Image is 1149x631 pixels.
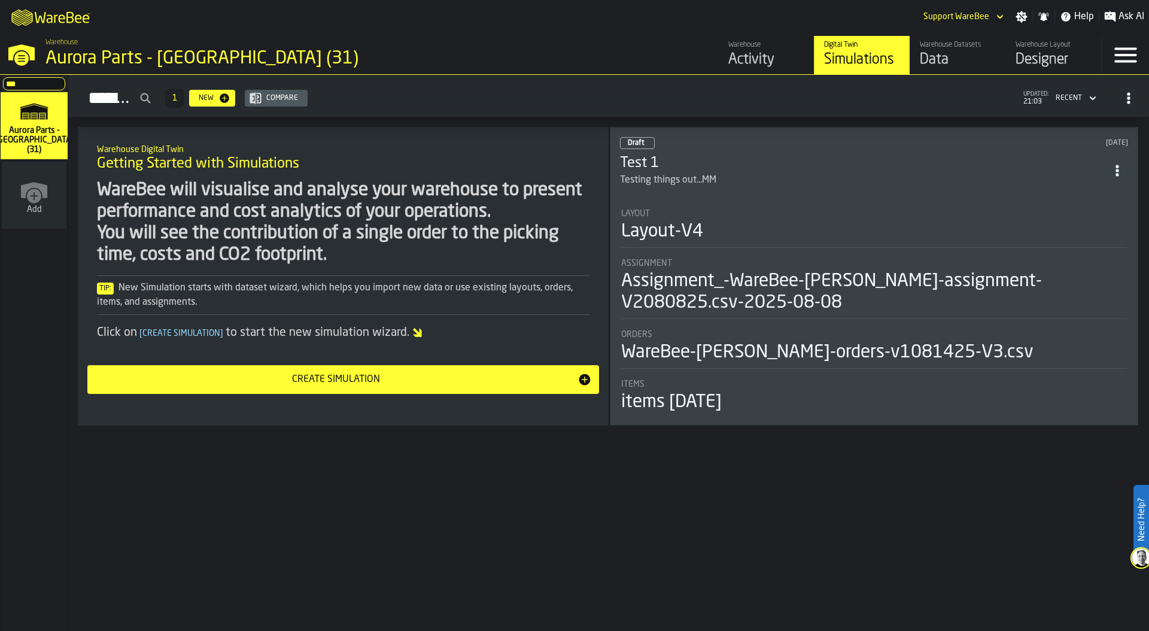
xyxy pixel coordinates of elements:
a: link-to-/wh/i/aa2e4adb-2cd5-4688-aa4a-ec82bcf75d46/feed/ [718,36,814,74]
span: Help [1074,10,1094,24]
div: Designer [1016,50,1092,69]
div: Layout-V4 [621,221,703,242]
label: Need Help? [1135,486,1148,553]
a: link-to-/wh/i/aa2e4adb-2cd5-4688-aa4a-ec82bcf75d46/simulations [814,36,910,74]
a: link-to-/wh/new [2,162,66,231]
span: Getting Started with Simulations [97,154,299,174]
label: button-toggle-Help [1055,10,1099,24]
label: button-toggle-Notifications [1033,11,1054,23]
span: Orders [621,330,652,339]
button: button-Compare [245,90,308,107]
div: Title [621,330,1127,339]
div: stat-Layout [621,209,1127,248]
div: Testing things out...MM [620,173,1107,187]
div: Data [920,50,996,69]
div: stat-Orders [621,330,1127,369]
div: WareBee will visualise and analyse your warehouse to present performance and cost analytics of yo... [97,180,589,266]
div: Title [621,380,1127,389]
div: DropdownMenuValue-Support WareBee [923,12,989,22]
span: Add [27,205,42,214]
div: Warehouse Datasets [920,41,996,49]
a: link-to-/wh/i/aa2e4adb-2cd5-4688-aa4a-ec82bcf75d46/simulations [1,92,68,162]
span: Warehouse [45,38,78,47]
div: status-0 2 [620,137,655,149]
span: Create Simulation [137,329,226,338]
div: New Simulation starts with dataset wizard, which helps you import new data or use existing layout... [97,281,589,310]
div: ItemListCard-DashboardItemContainer [610,127,1138,426]
div: Aurora Parts - [GEOGRAPHIC_DATA] (31) [45,48,369,69]
div: Digital Twin [824,41,900,49]
div: DropdownMenuValue-4 [1056,94,1082,102]
a: link-to-/wh/i/aa2e4adb-2cd5-4688-aa4a-ec82bcf75d46/designer [1005,36,1101,74]
span: Assignment [621,259,672,268]
a: link-to-/wh/i/aa2e4adb-2cd5-4688-aa4a-ec82bcf75d46/data [910,36,1005,74]
div: ButtonLoadMore-Load More-Prev-First-Last [160,89,189,108]
div: New [194,94,218,102]
span: 1 [172,94,177,102]
section: card-SimulationDashboardCard-draft [620,197,1128,415]
div: Warehouse Layout [1016,41,1092,49]
span: updated: [1023,91,1048,98]
div: Activity [728,50,804,69]
div: Title [621,259,1127,268]
div: title-Getting Started with Simulations [87,136,599,180]
h3: Test 1 [620,154,1107,173]
div: Compare [262,94,303,102]
div: stat-Items [621,380,1127,413]
span: Layout [621,209,650,219]
span: Tip: [97,283,114,295]
div: stat-Assignment [621,259,1127,319]
div: Click on to start the new simulation wizard. [97,324,589,341]
div: items [DATE] [621,392,722,413]
label: button-toggle-Settings [1011,11,1032,23]
div: WareBee-[PERSON_NAME]-orders-v1081425-V3.csv [621,342,1034,363]
div: Updated: 26/08/2025, 00:00:45 Created: 08/08/2025, 03:23:48 [893,139,1129,147]
div: DropdownMenuValue-4 [1051,91,1099,105]
div: Title [621,209,1127,219]
span: Draft [628,139,645,147]
div: DropdownMenuValue-Support WareBee [919,10,1006,24]
button: button-New [189,90,235,107]
span: Ask AI [1118,10,1144,24]
span: [ [139,329,142,338]
span: 21:03 [1023,98,1048,106]
div: Testing things out...MM [620,173,716,187]
h2: Sub Title [97,142,589,154]
div: ItemListCard- [78,127,609,426]
div: Create Simulation [95,372,577,387]
button: button-Create Simulation [87,365,599,394]
label: button-toggle-Ask AI [1099,10,1149,24]
h2: button-Simulations [68,75,1149,117]
div: Simulations [824,50,900,69]
span: Items [621,380,645,389]
span: ] [220,329,223,338]
div: Assignment_-WareBee-[PERSON_NAME]-assignment- V2080825.csv-2025-08-08 [621,271,1127,314]
label: button-toggle-Menu [1102,36,1149,74]
div: Warehouse [728,41,804,49]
